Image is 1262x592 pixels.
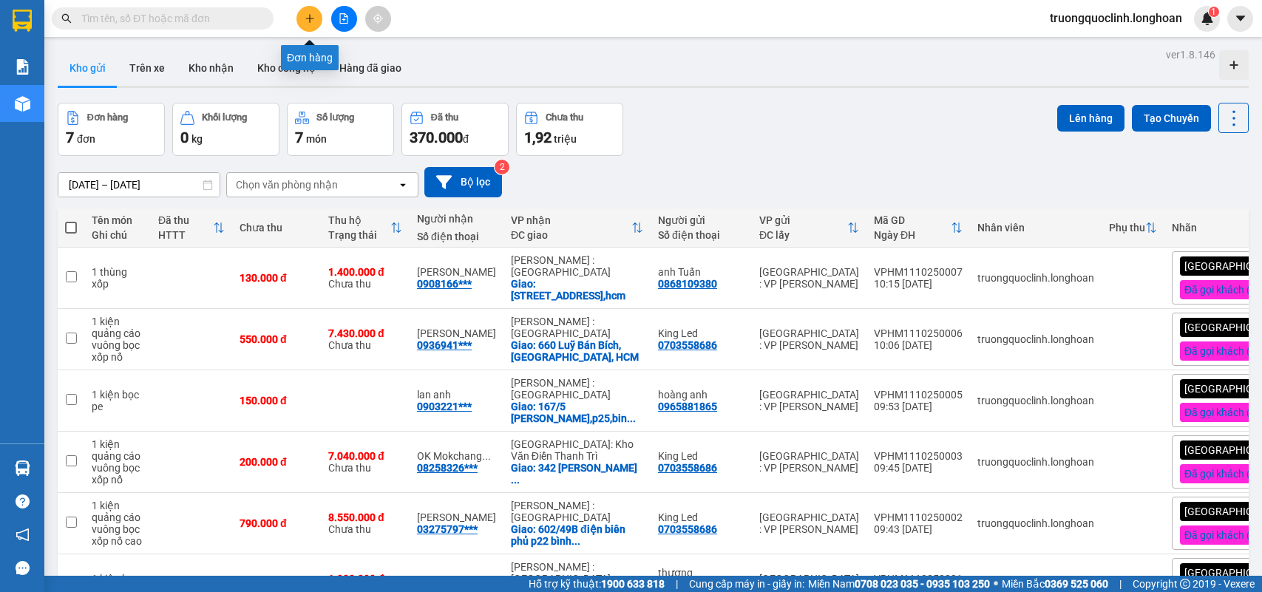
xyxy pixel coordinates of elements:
[1132,105,1211,132] button: Tạo Chuyến
[92,266,143,290] div: 1 thùng xốp
[328,450,402,474] div: Chưa thu
[87,112,128,123] div: Đơn hàng
[417,573,496,585] div: a quang
[1211,7,1216,17] span: 1
[328,327,402,351] div: Chưa thu
[511,462,643,486] div: Giao: 342 Nguyễn Thị Lưu-Ngô Quyền-TP.Bắc Giang
[511,377,643,401] div: [PERSON_NAME] : [GEOGRAPHIC_DATA]
[118,50,177,86] button: Trên xe
[316,112,354,123] div: Số lượng
[1227,6,1253,32] button: caret-down
[1234,12,1247,25] span: caret-down
[759,327,859,351] div: [GEOGRAPHIC_DATA] : VP [PERSON_NAME]
[658,266,744,278] div: anh Tuấn
[759,266,859,290] div: [GEOGRAPHIC_DATA] : VP [PERSON_NAME]
[874,573,963,585] div: VPHM1110250001
[511,316,643,339] div: [PERSON_NAME] : [GEOGRAPHIC_DATA]
[874,389,963,401] div: VPHM1110250005
[658,214,744,226] div: Người gửi
[240,333,313,345] div: 550.000 đ
[16,528,30,542] span: notification
[752,208,866,248] th: Toggle SortBy
[1180,579,1190,589] span: copyright
[373,13,383,24] span: aim
[874,401,963,412] div: 09:53 [DATE]
[240,272,313,284] div: 130.000 đ
[151,208,232,248] th: Toggle SortBy
[202,112,247,123] div: Khối lượng
[1002,576,1108,592] span: Miền Bắc
[511,339,643,363] div: Giao: 660 Luỹ Bán Bích, Tân Phú, HCM
[1201,12,1214,25] img: icon-new-feature
[328,266,402,290] div: Chưa thu
[365,6,391,32] button: aim
[240,395,313,406] div: 150.000 đ
[511,229,631,241] div: ĐC giao
[328,266,402,278] div: 1.400.000 đ
[58,50,118,86] button: Kho gửi
[92,214,143,226] div: Tên món
[180,129,189,146] span: 0
[397,179,409,191] svg: open
[13,10,32,32] img: logo-vxr
[658,523,717,535] div: 0703558686
[977,222,1094,234] div: Nhân viên
[1166,47,1215,63] div: ver 1.8.146
[511,278,643,302] div: Giao: 183/26 bùi viện,quận 1,hcm
[994,581,998,587] span: ⚪️
[759,229,847,241] div: ĐC lấy
[463,133,469,145] span: đ
[874,450,963,462] div: VPHM1110250003
[417,389,496,401] div: lan anh
[236,177,338,192] div: Chọn văn phòng nhận
[92,316,143,363] div: 1 kiện quảng cáo vuông bọc xốp nổ
[417,450,496,462] div: OK Mokchang BG
[306,133,327,145] span: món
[977,517,1094,529] div: truongquoclinh.longhoan
[191,133,203,145] span: kg
[874,229,951,241] div: Ngày ĐH
[245,50,328,86] button: Kho công nợ
[92,500,143,547] div: 1 kiện quảng cáo vuông bọc xốp nổ cao
[328,450,402,462] div: 7.040.000 đ
[328,511,402,535] div: Chưa thu
[417,231,496,242] div: Số điện thoại
[482,450,491,462] span: ...
[77,133,95,145] span: đơn
[15,96,30,112] img: warehouse-icon
[658,462,717,474] div: 0703558686
[855,578,990,590] strong: 0708 023 035 - 0935 103 250
[658,327,744,339] div: King Led
[177,50,245,86] button: Kho nhận
[328,511,402,523] div: 8.550.000 đ
[874,339,963,351] div: 10:06 [DATE]
[240,222,313,234] div: Chưa thu
[66,129,74,146] span: 7
[495,160,509,174] sup: 2
[287,103,394,156] button: Số lượng7món
[516,103,623,156] button: Chưa thu1,92 triệu
[16,561,30,575] span: message
[417,266,496,278] div: c thanh
[15,59,30,75] img: solution-icon
[331,6,357,32] button: file-add
[977,395,1094,406] div: truongquoclinh.longhoan
[511,500,643,523] div: [PERSON_NAME] : [GEOGRAPHIC_DATA]
[658,339,717,351] div: 0703558686
[81,10,256,27] input: Tìm tên, số ĐT hoặc mã đơn
[977,333,1094,345] div: truongquoclinh.longhoan
[158,229,213,241] div: HTTT
[658,450,744,462] div: King Led
[240,456,313,468] div: 200.000 đ
[866,208,970,248] th: Toggle SortBy
[874,266,963,278] div: VPHM1110250007
[874,523,963,535] div: 09:43 [DATE]
[417,511,496,523] div: quang đại
[511,214,631,226] div: VP nhận
[1219,50,1249,80] div: Tạo kho hàng mới
[1102,208,1164,248] th: Toggle SortBy
[554,133,577,145] span: triệu
[328,229,390,241] div: Trạng thái
[92,229,143,241] div: Ghi chú
[503,208,651,248] th: Toggle SortBy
